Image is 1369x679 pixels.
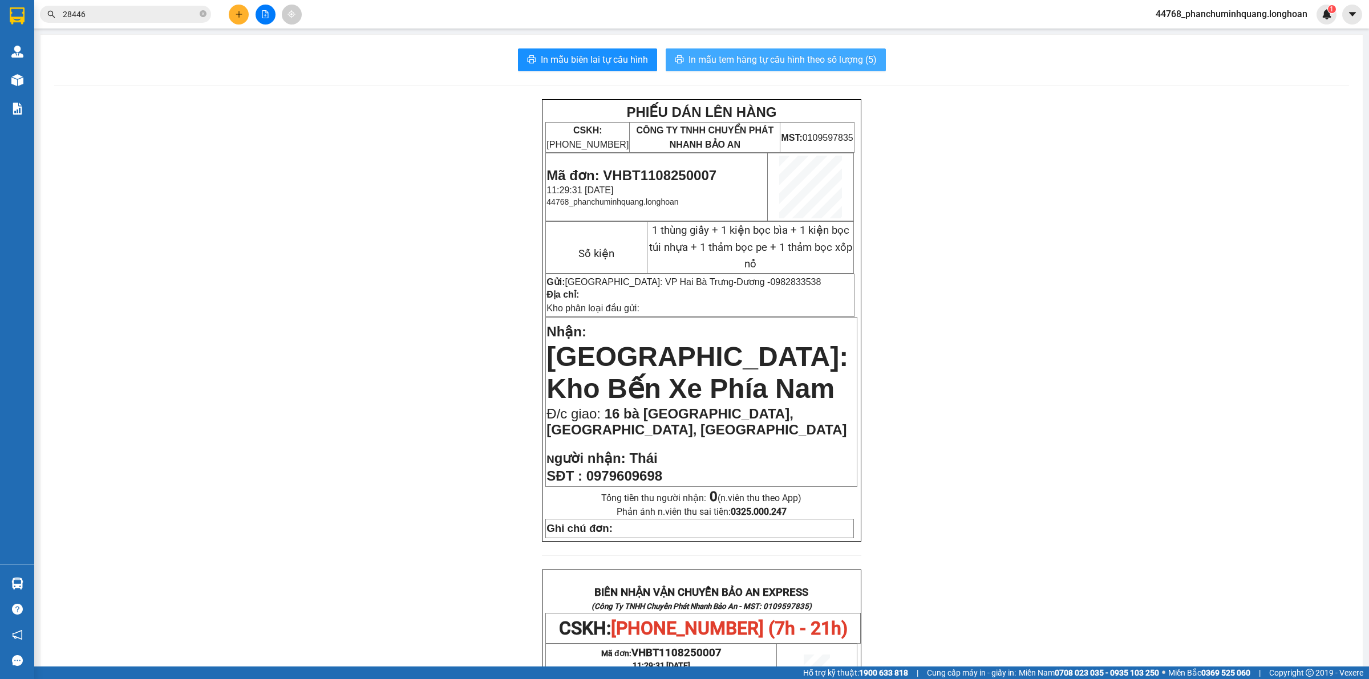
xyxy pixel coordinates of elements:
[261,10,269,18] span: file-add
[803,666,908,679] span: Hỗ trợ kỹ thuật:
[611,617,848,639] span: [PHONE_NUMBER] (7h - 21h)
[770,277,821,287] span: 0982833538
[1019,666,1159,679] span: Miền Nam
[573,125,602,135] strong: CSKH:
[256,5,276,25] button: file-add
[11,46,23,58] img: warehouse-icon
[710,489,718,505] strong: 0
[47,10,55,18] span: search
[63,8,197,21] input: Tìm tên, số ĐT hoặc mã đơn
[282,5,302,25] button: aim
[30,32,250,40] strong: (Công Ty TNHH Chuyển Phát Nhanh Bảo An - MST: 0109597835)
[594,586,808,599] strong: BIÊN NHẬN VẬN CHUYỂN BẢO AN EXPRESS
[1259,666,1261,679] span: |
[1162,670,1165,675] span: ⚪️
[546,341,848,404] span: [GEOGRAPHIC_DATA]: Kho Bến Xe Phía Nam
[546,168,716,183] span: Mã đơn: VHBT1108250007
[927,666,1016,679] span: Cung cấp máy in - giấy in:
[546,406,604,421] span: Đ/c giao:
[917,666,918,679] span: |
[11,103,23,115] img: solution-icon
[70,44,265,88] span: [PHONE_NUMBER] (7h - 21h)
[1322,9,1332,19] img: icon-new-feature
[546,522,613,534] strong: Ghi chú đơn:
[688,52,877,67] span: In mẫu tem hàng tự cấu hình theo số lượng (5)
[546,324,586,339] span: Nhận:
[1328,5,1336,13] sup: 1
[12,655,23,666] span: message
[731,506,787,517] strong: 0325.000.247
[601,493,801,503] span: Tổng tiền thu người nhận:
[1201,668,1250,677] strong: 0369 525 060
[617,506,787,517] span: Phản ánh n.viên thu sai tiền:
[546,277,565,287] strong: Gửi:
[629,450,657,466] span: Thái
[559,617,848,639] span: CSKH:
[200,10,206,17] span: close-circle
[781,133,853,143] span: 0109597835
[1306,669,1314,677] span: copyright
[546,453,625,465] strong: N
[626,104,776,120] strong: PHIẾU DÁN LÊN HÀNG
[527,55,536,66] span: printer
[736,277,821,287] span: Dương -
[18,44,265,88] span: CSKH:
[578,247,614,260] span: Số kiện
[592,602,812,611] strong: (Công Ty TNHH Chuyển Phát Nhanh Bảo An - MST: 0109597835)
[1330,5,1334,13] span: 1
[235,10,243,18] span: plus
[200,9,206,20] span: close-circle
[554,450,626,466] span: gười nhận:
[649,224,852,270] span: 1 thùng giấy + 1 kiện bọc bìa + 1 kiện bọc túi nhựa + 1 thảm bọc pe + 1 thảm bọc xốp nổ
[710,493,801,503] span: (n.viên thu theo App)
[287,10,295,18] span: aim
[546,125,629,149] span: [PHONE_NUMBER]
[675,55,684,66] span: printer
[601,649,722,658] span: Mã đơn:
[734,277,821,287] span: -
[546,185,613,195] span: 11:29:31 [DATE]
[33,17,246,29] strong: BIÊN NHẬN VẬN CHUYỂN BẢO AN EXPRESS
[1342,5,1362,25] button: caret-down
[546,290,579,299] strong: Địa chỉ:
[12,629,23,640] span: notification
[546,303,639,313] span: Kho phân loại đầu gửi:
[631,647,722,659] span: VHBT1108250007
[586,468,662,483] span: 0979609698
[546,406,846,437] span: 16 bà [GEOGRAPHIC_DATA], [GEOGRAPHIC_DATA], [GEOGRAPHIC_DATA]
[1168,666,1250,679] span: Miền Bắc
[565,277,734,287] span: [GEOGRAPHIC_DATA]: VP Hai Bà Trưng
[1055,668,1159,677] strong: 0708 023 035 - 0935 103 250
[636,125,773,149] span: CÔNG TY TNHH CHUYỂN PHÁT NHANH BẢO AN
[1147,7,1317,21] span: 44768_phanchuminhquang.longhoan
[1347,9,1358,19] span: caret-down
[666,48,886,71] button: printerIn mẫu tem hàng tự cấu hình theo số lượng (5)
[541,52,648,67] span: In mẫu biên lai tự cấu hình
[546,197,678,206] span: 44768_phanchuminhquang.longhoan
[11,74,23,86] img: warehouse-icon
[781,133,802,143] strong: MST:
[229,5,249,25] button: plus
[10,7,25,25] img: logo-vxr
[12,604,23,615] span: question-circle
[546,468,582,483] strong: SĐT :
[11,578,23,589] img: warehouse-icon
[859,668,908,677] strong: 1900 633 818
[518,48,657,71] button: printerIn mẫu biên lai tự cấu hình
